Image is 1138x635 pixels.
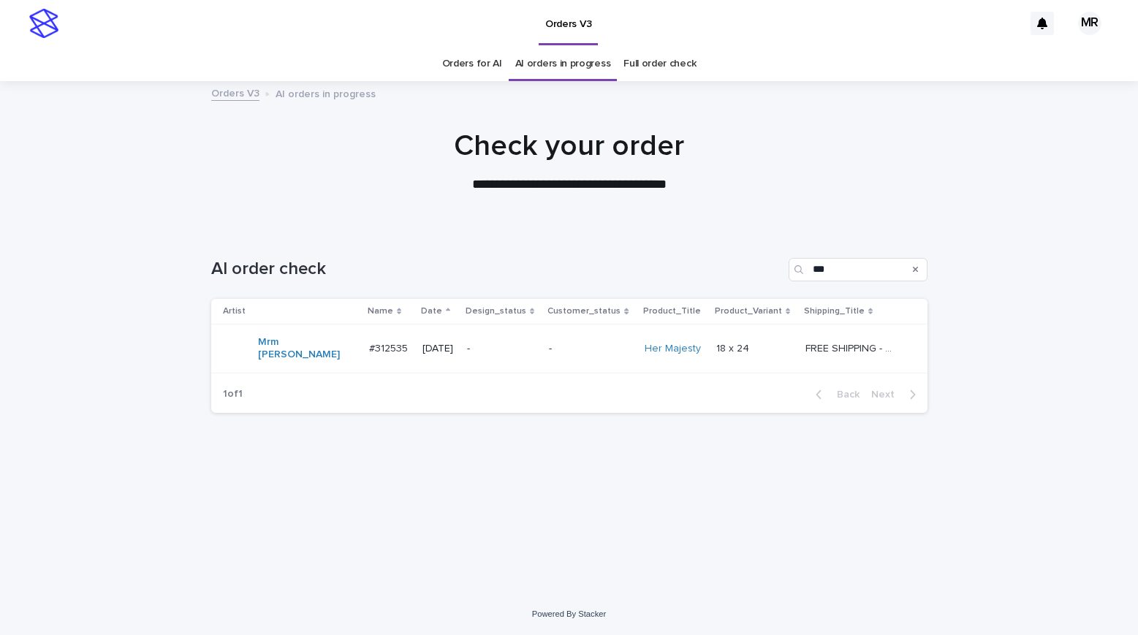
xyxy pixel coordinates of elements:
p: Design_status [466,303,526,319]
p: [DATE] [422,343,455,355]
p: #312535 [369,340,411,355]
p: Artist [223,303,246,319]
a: Powered By Stacker [532,609,606,618]
p: FREE SHIPPING - preview in 1-2 business days, after your approval delivery will take 5-10 b.d. [805,340,900,355]
a: AI orders in progress [515,47,611,81]
input: Search [789,258,928,281]
span: Back [828,389,860,400]
h1: Check your order [211,129,928,164]
a: Orders for AI [442,47,502,81]
a: Orders V3 [211,84,259,101]
a: Mrm [PERSON_NAME] [258,336,349,361]
a: Her Majesty [645,343,701,355]
h1: AI order check [211,259,783,280]
button: Next [865,388,928,401]
p: Shipping_Title [804,303,865,319]
p: Product_Title [643,303,701,319]
p: - [549,343,632,355]
button: Back [804,388,865,401]
p: AI orders in progress [276,85,376,101]
p: 18 x 24 [716,340,752,355]
a: Full order check [623,47,696,81]
p: Name [368,303,393,319]
p: Date [421,303,442,319]
p: Customer_status [547,303,621,319]
p: Product_Variant [715,303,782,319]
span: Next [871,389,903,400]
p: - [467,343,537,355]
img: stacker-logo-s-only.png [29,9,58,38]
tr: Mrm [PERSON_NAME] #312535#312535 [DATE]--Her Majesty 18 x 2418 x 24 FREE SHIPPING - preview in 1-... [211,324,928,373]
div: MR [1078,12,1101,35]
p: 1 of 1 [211,376,254,412]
